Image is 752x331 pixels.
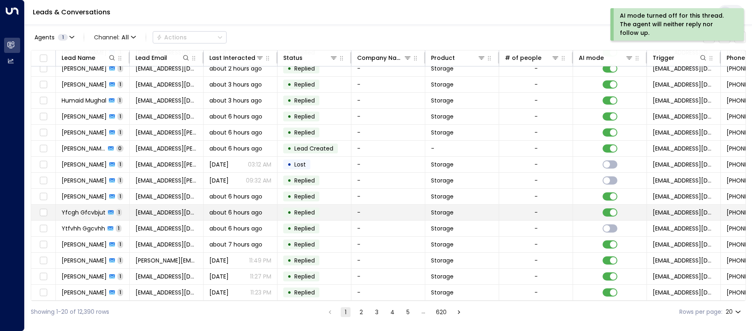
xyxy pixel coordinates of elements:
[653,144,715,153] span: leads@space-station.co.uk
[209,112,262,121] span: about 6 hours ago
[403,307,413,317] button: Go to page 5
[431,240,454,249] span: Storage
[58,34,68,41] span: 1
[357,53,412,63] div: Company Name
[248,160,271,169] p: 03:12 AM
[156,34,187,41] div: Actions
[117,81,123,88] span: 1
[62,53,95,63] div: Lead Name
[38,288,48,298] span: Toggle select row
[283,53,303,63] div: Status
[117,65,123,72] span: 1
[294,64,315,73] span: Replied
[91,32,139,43] span: Channel:
[425,141,499,156] td: -
[38,224,48,234] span: Toggle select row
[351,237,425,252] td: -
[351,141,425,156] td: -
[653,288,715,297] span: leads@space-station.co.uk
[38,64,48,74] span: Toggle select row
[62,288,107,297] span: Jamie Jackson
[431,96,454,105] span: Storage
[727,53,745,63] div: Phone
[209,53,255,63] div: Last Interacted
[351,157,425,172] td: -
[38,96,48,106] span: Toggle select row
[283,53,338,63] div: Status
[653,96,715,105] span: leads@space-station.co.uk
[209,128,262,137] span: about 6 hours ago
[209,80,262,89] span: about 3 hours ago
[294,288,315,297] span: Replied
[287,173,291,187] div: •
[351,61,425,76] td: -
[117,193,123,200] span: 1
[135,224,197,233] span: hfdghiyt@gmail.com
[351,173,425,188] td: -
[534,80,538,89] div: -
[294,160,306,169] span: Lost
[294,80,315,89] span: Replied
[341,307,351,317] button: page 1
[431,192,454,201] span: Storage
[431,272,454,281] span: Storage
[117,129,123,136] span: 1
[351,189,425,204] td: -
[209,192,262,201] span: about 6 hours ago
[431,53,455,63] div: Product
[287,158,291,171] div: •
[209,224,262,233] span: about 6 hours ago
[534,192,538,201] div: -
[209,96,262,105] span: about 3 hours ago
[287,142,291,155] div: •
[38,80,48,90] span: Toggle select row
[38,176,48,186] span: Toggle select row
[351,93,425,108] td: -
[351,221,425,236] td: -
[387,307,397,317] button: Go to page 4
[117,289,123,296] span: 1
[135,240,197,249] span: steventhavarasa@icloud.com
[33,7,110,17] a: Leads & Conversations
[534,144,538,153] div: -
[653,224,715,233] span: leads@space-station.co.uk
[351,285,425,300] td: -
[294,240,315,249] span: Replied
[534,240,538,249] div: -
[153,31,227,43] div: Button group with a nested menu
[135,64,197,73] span: dacdaniels63@hotmail.com
[351,205,425,220] td: -
[31,308,109,316] div: Showing 1-20 of 12,390 rows
[505,53,559,63] div: # of people
[31,32,77,43] button: Agents1
[116,145,124,152] span: 0
[431,176,454,185] span: Storage
[534,288,538,297] div: -
[534,64,538,73] div: -
[209,288,229,297] span: Yesterday
[534,160,538,169] div: -
[653,256,715,265] span: leads@space-station.co.uk
[209,272,229,281] span: Yesterday
[653,53,674,63] div: Trigger
[287,237,291,251] div: •
[431,64,454,73] span: Storage
[351,77,425,92] td: -
[38,256,48,266] span: Toggle select row
[431,208,454,217] span: Storage
[294,112,315,121] span: Replied
[117,113,123,120] span: 1
[135,144,197,153] span: abi.ward.221@gmail.com
[287,78,291,91] div: •
[117,177,123,184] span: 1
[351,269,425,284] td: -
[294,144,333,153] span: Lead Created
[38,240,48,250] span: Toggle select row
[431,224,454,233] span: Storage
[62,160,107,169] span: Abigail Ward
[34,34,55,40] span: Agents
[653,176,715,185] span: leads@space-station.co.uk
[209,240,262,249] span: about 7 hours ago
[431,128,454,137] span: Storage
[249,256,271,265] p: 11:49 PM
